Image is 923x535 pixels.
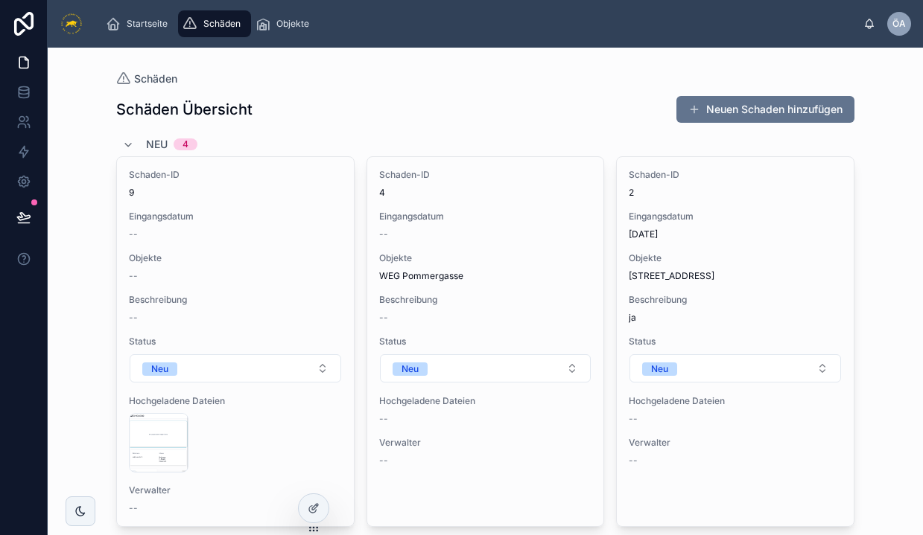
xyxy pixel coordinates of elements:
span: Beschreibung [129,294,342,306]
span: [STREET_ADDRESS] [629,270,842,282]
span: Startseite [127,18,168,30]
span: Verwalter [129,484,342,496]
a: Schaden-ID2Eingangsdatum[DATE]Objekte[STREET_ADDRESS]BeschreibungjaStatusSelect ButtonHochgeladen... [616,156,854,527]
span: -- [629,413,638,425]
button: Neuen Schaden hinzufügen [676,96,854,123]
button: Select Button [130,354,341,382]
span: Hochgeladene Dateien [629,395,842,407]
div: Neu [402,362,419,376]
span: Status [129,336,342,347]
span: Eingangsdatum [129,211,342,222]
span: -- [129,228,138,240]
img: App logo [60,12,83,36]
span: Hochgeladene Dateien [379,395,592,407]
a: Startseite [101,10,178,37]
span: Beschreibung [379,294,592,306]
span: Schäden [134,71,177,86]
span: Status [379,336,592,347]
a: Objekte [251,10,320,37]
span: -- [379,312,388,324]
span: Schäden [203,18,241,30]
span: Schaden-ID [379,169,592,181]
span: Beschreibung [629,294,842,306]
span: Neu [146,137,168,152]
span: -- [379,228,388,240]
span: Eingangsdatum [629,211,842,222]
span: WEG Pommergasse [379,270,592,282]
span: Schaden-ID [629,169,842,181]
span: -- [379,455,388,467]
span: -- [629,455,638,467]
a: Schäden [178,10,251,37]
span: Objekte [379,252,592,264]
span: ÖA [892,18,906,30]
span: 4 [379,187,592,199]
span: Objekte [629,252,842,264]
span: Verwalter [629,437,842,449]
span: Verwalter [379,437,592,449]
span: Objekte [129,252,342,264]
span: -- [379,413,388,425]
h1: Schäden Übersicht [116,99,253,120]
button: Select Button [629,354,841,382]
span: 9 [129,187,342,199]
button: Select Button [380,354,591,382]
span: [DATE] [629,228,842,240]
div: 4 [183,138,188,150]
span: Eingangsdatum [379,211,592,222]
span: -- [129,312,138,324]
span: -- [129,502,138,514]
span: Schaden-ID [129,169,342,181]
div: Neu [651,362,668,376]
div: Neu [151,362,168,376]
span: ja [629,312,842,324]
a: Schaden-ID4Eingangsdatum--ObjekteWEG PommergasseBeschreibung--StatusSelect ButtonHochgeladene Dat... [367,156,605,527]
span: Status [629,336,842,347]
a: Schäden [116,71,177,86]
a: Schaden-ID9Eingangsdatum--Objekte--Beschreibung--StatusSelect ButtonHochgeladene DateienVerwalter-- [116,156,355,527]
span: -- [129,270,138,282]
span: Objekte [276,18,309,30]
span: Hochgeladene Dateien [129,395,342,407]
div: scrollable content [95,7,863,40]
span: 2 [629,187,842,199]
